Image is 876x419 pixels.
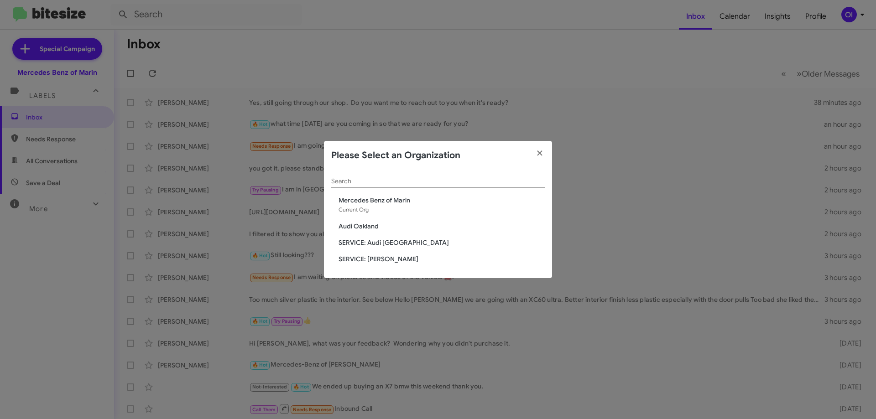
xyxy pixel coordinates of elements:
span: Mercedes Benz of Marin [339,196,545,205]
span: SERVICE: [PERSON_NAME] [339,254,545,264]
span: Current Org [339,206,369,213]
h2: Please Select an Organization [331,148,460,163]
span: Audi Oakland [339,222,545,231]
span: SERVICE: Audi [GEOGRAPHIC_DATA] [339,238,545,247]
